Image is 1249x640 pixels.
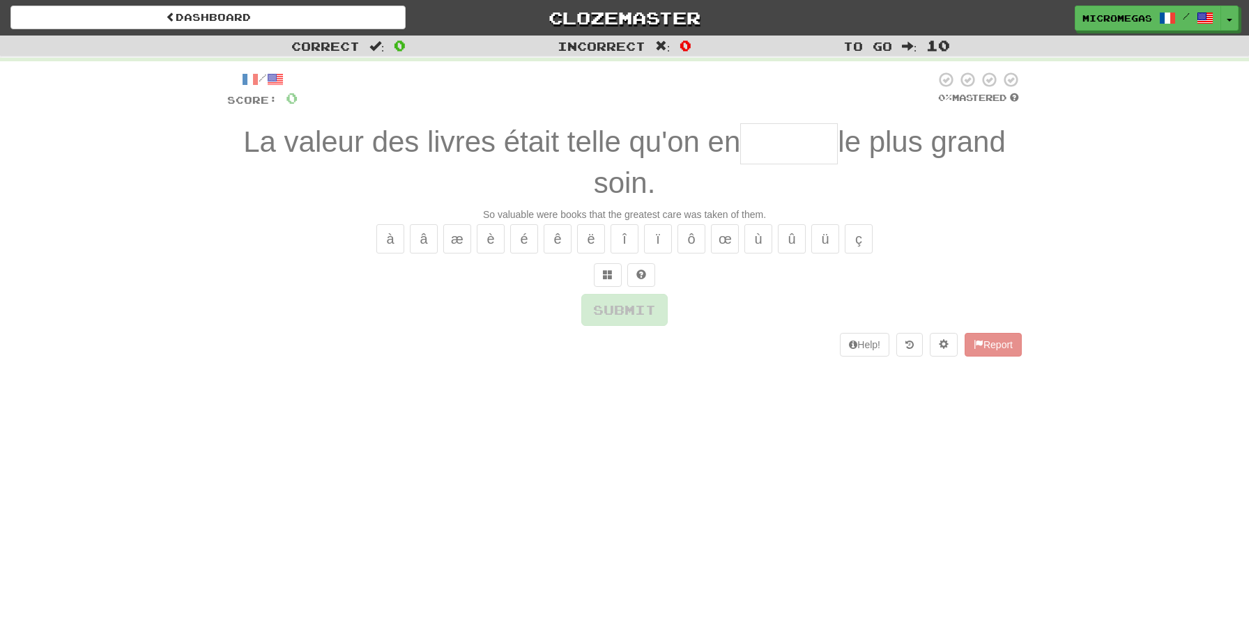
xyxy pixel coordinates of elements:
[227,71,298,88] div: /
[840,333,889,357] button: Help!
[611,224,638,253] button: î
[581,294,668,326] button: Submit
[227,94,277,106] span: Score:
[811,224,839,253] button: ü
[627,263,655,287] button: Single letter hint - you only get 1 per sentence and score half the points! alt+h
[558,39,645,53] span: Incorrect
[369,40,385,52] span: :
[410,224,438,253] button: â
[544,224,572,253] button: ê
[680,37,691,54] span: 0
[843,39,892,53] span: To go
[376,224,404,253] button: à
[594,125,1006,199] span: le plus grand soin.
[477,224,505,253] button: è
[744,224,772,253] button: ù
[443,224,471,253] button: æ
[510,224,538,253] button: é
[10,6,406,29] a: Dashboard
[1082,12,1152,24] span: microMEGAS
[655,40,671,52] span: :
[926,37,950,54] span: 10
[711,224,739,253] button: œ
[1075,6,1221,31] a: microMEGAS /
[594,263,622,287] button: Switch sentence to multiple choice alt+p
[227,208,1022,221] div: So valuable were books that the greatest care was taken of them.
[938,92,952,103] span: 0 %
[677,224,705,253] button: ô
[935,92,1022,104] div: Mastered
[394,37,406,54] span: 0
[778,224,806,253] button: û
[644,224,672,253] button: ï
[1183,11,1190,21] span: /
[845,224,873,253] button: ç
[896,333,923,357] button: Round history (alt+y)
[577,224,605,253] button: ë
[291,39,360,53] span: Correct
[243,125,740,158] span: La valeur des livres était telle qu'on en
[427,6,822,30] a: Clozemaster
[286,89,298,107] span: 0
[965,333,1022,357] button: Report
[902,40,917,52] span: :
